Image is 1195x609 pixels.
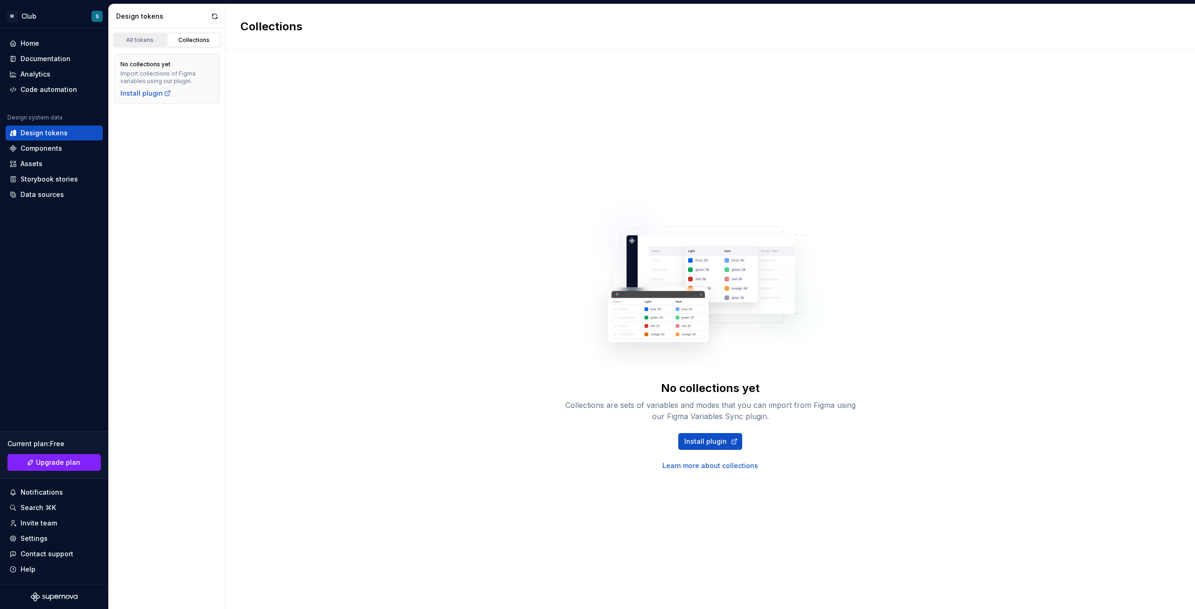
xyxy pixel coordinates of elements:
a: Analytics [6,67,103,82]
div: Club [21,12,36,21]
div: M [7,11,18,22]
div: Design system data [7,114,63,121]
div: Collections are sets of variables and modes that you can import from Figma using our Figma Variab... [561,399,860,422]
div: Import collections of Figma variables using our plugin. [120,70,213,85]
h2: Collections [240,19,302,34]
a: Install plugin [120,89,171,98]
div: Help [21,565,35,574]
a: Storybook stories [6,172,103,187]
a: Home [6,36,103,51]
div: All tokens [117,36,163,44]
div: Documentation [21,54,70,63]
div: Contact support [21,549,73,559]
button: Search ⌘K [6,500,103,515]
div: No collections yet [120,61,170,68]
a: Settings [6,531,103,546]
button: Help [6,562,103,577]
div: Collections [171,36,218,44]
div: Home [21,39,39,48]
div: Search ⌘K [21,503,56,512]
div: No collections yet [661,381,759,396]
div: Storybook stories [21,175,78,184]
svg: Supernova Logo [31,592,77,602]
div: Code automation [21,85,77,94]
a: Documentation [6,51,103,66]
div: Design tokens [116,12,208,21]
span: Install plugin [684,437,727,446]
div: Settings [21,534,48,543]
div: Notifications [21,488,63,497]
div: Components [21,144,62,153]
button: Notifications [6,485,103,500]
div: Assets [21,159,42,168]
a: Components [6,141,103,156]
a: Learn more about collections [662,461,758,470]
span: Upgrade plan [36,458,80,467]
div: Design tokens [21,128,68,138]
a: Upgrade plan [7,454,101,471]
div: Invite team [21,518,57,528]
a: Code automation [6,82,103,97]
div: Data sources [21,190,64,199]
a: Install plugin [678,433,742,450]
div: Current plan : Free [7,439,101,448]
a: Design tokens [6,126,103,140]
a: Data sources [6,187,103,202]
button: Contact support [6,546,103,561]
div: S [96,13,99,20]
a: Assets [6,156,103,171]
a: Invite team [6,516,103,531]
div: Analytics [21,70,50,79]
button: MClubS [2,6,106,26]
